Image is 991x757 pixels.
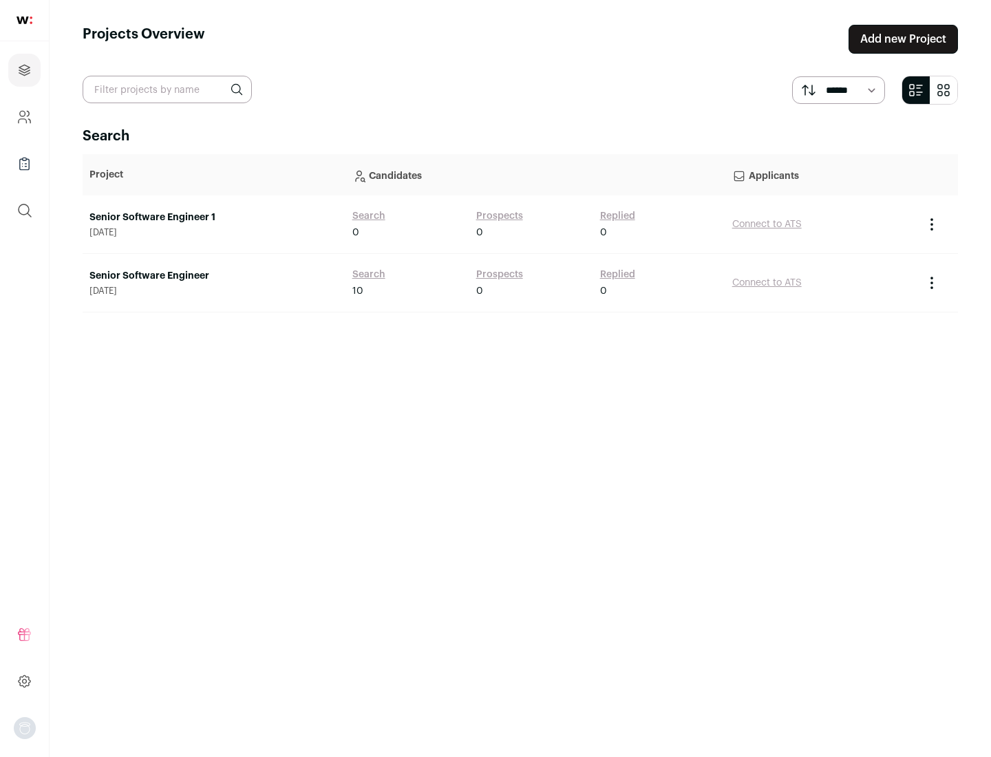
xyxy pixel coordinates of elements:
[600,268,635,281] a: Replied
[89,211,339,224] a: Senior Software Engineer 1
[14,717,36,739] img: nopic.png
[476,209,523,223] a: Prospects
[352,226,359,239] span: 0
[476,284,483,298] span: 0
[89,286,339,297] span: [DATE]
[8,54,41,87] a: Projects
[14,717,36,739] button: Open dropdown
[476,268,523,281] a: Prospects
[476,226,483,239] span: 0
[600,226,607,239] span: 0
[352,161,718,189] p: Candidates
[849,25,958,54] a: Add new Project
[8,100,41,134] a: Company and ATS Settings
[732,220,802,229] a: Connect to ATS
[732,161,910,189] p: Applicants
[17,17,32,24] img: wellfound-shorthand-0d5821cbd27db2630d0214b213865d53afaa358527fdda9d0ea32b1df1b89c2c.svg
[83,127,958,146] h2: Search
[600,209,635,223] a: Replied
[89,227,339,238] span: [DATE]
[600,284,607,298] span: 0
[83,76,252,103] input: Filter projects by name
[732,278,802,288] a: Connect to ATS
[89,168,339,182] p: Project
[352,284,363,298] span: 10
[8,147,41,180] a: Company Lists
[89,269,339,283] a: Senior Software Engineer
[924,216,940,233] button: Project Actions
[352,268,385,281] a: Search
[83,25,205,54] h1: Projects Overview
[352,209,385,223] a: Search
[924,275,940,291] button: Project Actions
